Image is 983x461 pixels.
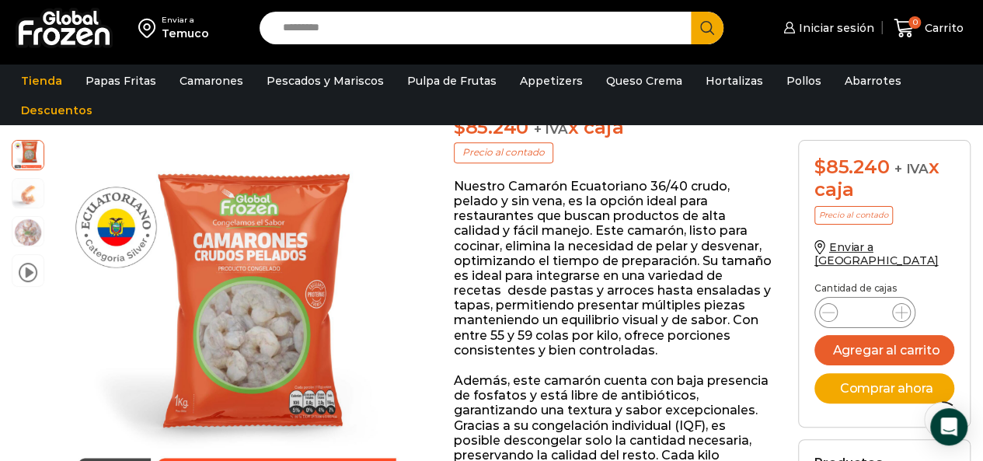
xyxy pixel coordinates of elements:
p: Nuestro Camarón Ecuatoriano 36/40 crudo, pelado y sin vena, es la opción ideal para restaurantes ... [454,179,775,358]
bdi: 85.240 [454,116,528,138]
a: Pescados y Mariscos [259,66,392,96]
span: 0 [908,16,921,29]
a: Pollos [779,66,829,96]
span: Carrito [921,20,964,36]
span: $ [814,155,826,178]
div: Enviar a [162,15,209,26]
bdi: 85.240 [814,155,889,178]
span: + IVA [534,121,568,137]
span: + IVA [894,161,929,176]
a: 0 Carrito [890,10,967,47]
a: Tienda [13,66,70,96]
a: Descuentos [13,96,100,125]
a: Camarones [172,66,251,96]
a: Queso Crema [598,66,690,96]
img: address-field-icon.svg [138,15,162,41]
a: Papas Fritas [78,66,164,96]
button: Comprar ahora [814,373,954,403]
a: Enviar a [GEOGRAPHIC_DATA] [814,240,939,267]
a: Pulpa de Frutas [399,66,504,96]
div: Open Intercom Messenger [930,408,967,445]
span: Iniciar sesión [795,20,874,36]
input: Product quantity [850,302,880,323]
p: Precio al contado [454,142,553,162]
span: camaron-sin-cascara [12,179,44,210]
p: x caja [454,117,775,139]
button: Search button [691,12,723,44]
a: Appetizers [512,66,591,96]
span: $ [454,116,465,138]
p: Cantidad de cajas [814,283,954,294]
button: Agregar al carrito [814,335,954,365]
a: Hortalizas [698,66,771,96]
a: Iniciar sesión [779,12,874,44]
a: Abarrotes [837,66,909,96]
p: Precio al contado [814,206,893,225]
div: Temuco [162,26,209,41]
span: crudos pelados 36:40 [12,138,44,169]
span: camarones-2 [12,217,44,248]
div: x caja [814,156,954,201]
